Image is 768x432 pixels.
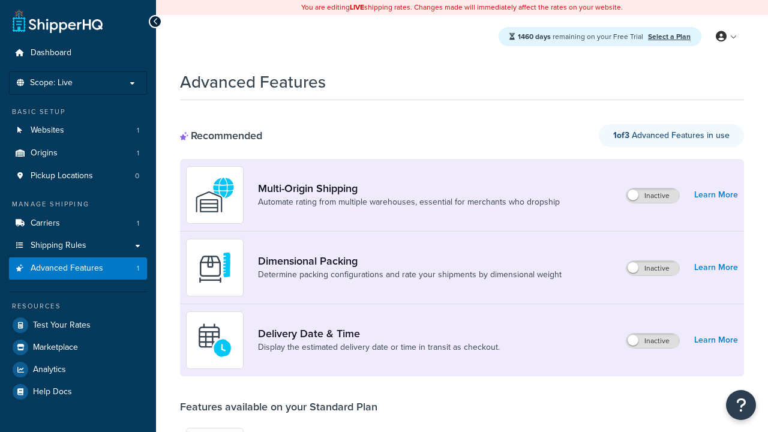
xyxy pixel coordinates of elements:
[648,31,691,42] a: Select a Plan
[9,235,147,257] a: Shipping Rules
[258,254,562,268] a: Dimensional Packing
[9,107,147,117] div: Basic Setup
[31,263,103,274] span: Advanced Features
[258,341,500,353] a: Display the estimated delivery date or time in transit as checkout.
[9,257,147,280] li: Advanced Features
[194,174,236,216] img: WatD5o0RtDAAAAAElFTkSuQmCC
[137,218,139,229] span: 1
[9,314,147,336] a: Test Your Rates
[613,129,629,142] strong: 1 of 3
[31,171,93,181] span: Pickup Locations
[258,196,560,208] a: Automate rating from multiple warehouses, essential for merchants who dropship
[180,70,326,94] h1: Advanced Features
[9,359,147,380] a: Analytics
[180,400,377,413] div: Features available on your Standard Plan
[9,199,147,209] div: Manage Shipping
[9,212,147,235] a: Carriers1
[137,263,139,274] span: 1
[33,387,72,397] span: Help Docs
[9,381,147,403] a: Help Docs
[9,165,147,187] li: Pickup Locations
[9,301,147,311] div: Resources
[9,257,147,280] a: Advanced Features1
[9,119,147,142] a: Websites1
[194,319,236,361] img: gfkeb5ejjkALwAAAABJRU5ErkJggg==
[31,48,71,58] span: Dashboard
[613,129,730,142] span: Advanced Features in use
[258,182,560,195] a: Multi-Origin Shipping
[31,125,64,136] span: Websites
[626,334,679,348] label: Inactive
[135,171,139,181] span: 0
[9,142,147,164] a: Origins1
[33,343,78,353] span: Marketplace
[33,365,66,375] span: Analytics
[9,42,147,64] a: Dashboard
[9,142,147,164] li: Origins
[33,320,91,331] span: Test Your Rates
[180,129,262,142] div: Recommended
[31,218,60,229] span: Carriers
[137,148,139,158] span: 1
[626,261,679,275] label: Inactive
[694,332,738,349] a: Learn More
[30,78,73,88] span: Scope: Live
[694,259,738,276] a: Learn More
[518,31,645,42] span: remaining on your Free Trial
[137,125,139,136] span: 1
[518,31,551,42] strong: 1460 days
[9,337,147,358] a: Marketplace
[726,390,756,420] button: Open Resource Center
[626,188,679,203] label: Inactive
[194,247,236,289] img: DTVBYsAAAAAASUVORK5CYII=
[694,187,738,203] a: Learn More
[258,327,500,340] a: Delivery Date & Time
[258,269,562,281] a: Determine packing configurations and rate your shipments by dimensional weight
[9,165,147,187] a: Pickup Locations0
[350,2,364,13] b: LIVE
[9,212,147,235] li: Carriers
[9,119,147,142] li: Websites
[31,148,58,158] span: Origins
[31,241,86,251] span: Shipping Rules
